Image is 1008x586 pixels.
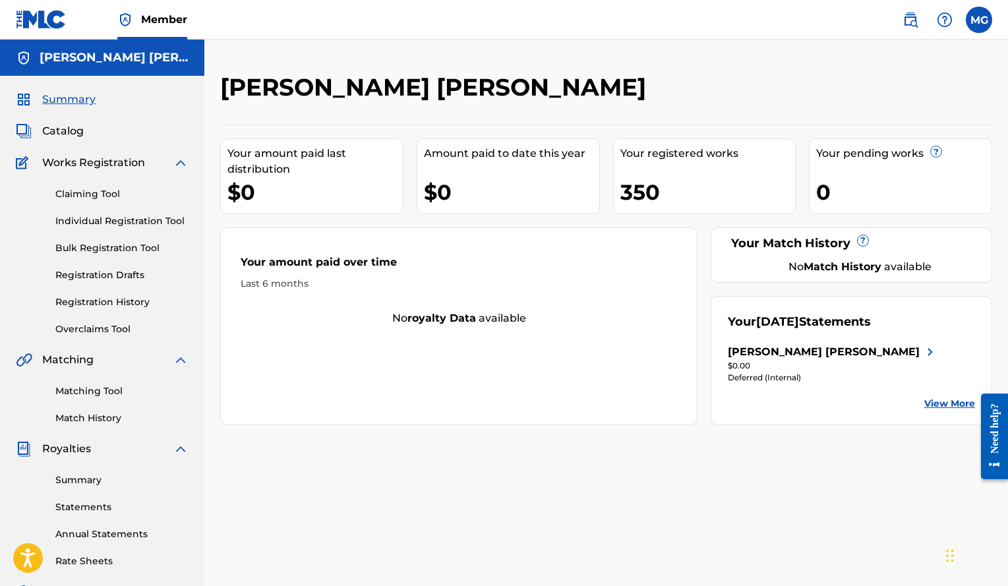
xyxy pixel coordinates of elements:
[42,352,94,368] span: Matching
[227,146,403,177] div: Your amount paid last distribution
[16,155,33,171] img: Works Registration
[173,352,189,368] img: expand
[756,314,799,329] span: [DATE]
[55,527,189,541] a: Annual Statements
[55,500,189,514] a: Statements
[220,73,653,102] h2: [PERSON_NAME] [PERSON_NAME]
[221,310,697,326] div: No available
[620,146,796,161] div: Your registered works
[932,7,958,33] div: Help
[728,344,937,384] a: [PERSON_NAME] [PERSON_NAME]right chevron icon$0.00Deferred (Internal)
[16,92,32,107] img: Summary
[55,322,189,336] a: Overclaims Tool
[16,50,32,66] img: Accounts
[55,187,189,201] a: Claiming Tool
[55,241,189,255] a: Bulk Registration Tool
[424,177,599,207] div: $0
[966,7,992,33] div: User Menu
[728,344,920,360] div: [PERSON_NAME] [PERSON_NAME]
[16,441,32,457] img: Royalties
[241,277,677,291] div: Last 6 months
[931,146,941,157] span: ?
[942,523,1008,586] iframe: Chat Widget
[924,397,975,411] a: View More
[728,235,975,252] div: Your Match History
[424,146,599,161] div: Amount paid to date this year
[42,155,145,171] span: Works Registration
[55,268,189,282] a: Registration Drafts
[858,235,868,246] span: ?
[903,12,918,28] img: search
[55,295,189,309] a: Registration History
[227,177,403,207] div: $0
[804,260,881,273] strong: Match History
[816,177,992,207] div: 0
[117,12,133,28] img: Top Rightsholder
[42,123,84,139] span: Catalog
[816,146,992,161] div: Your pending works
[173,155,189,171] img: expand
[728,313,871,331] div: Your Statements
[620,177,796,207] div: 350
[744,259,975,275] div: No available
[16,123,84,139] a: CatalogCatalog
[16,123,32,139] img: Catalog
[16,10,67,29] img: MLC Logo
[728,372,937,384] div: Deferred (Internal)
[173,441,189,457] img: expand
[241,254,677,277] div: Your amount paid over time
[42,92,96,107] span: Summary
[16,352,32,368] img: Matching
[407,312,476,324] strong: royalty data
[42,441,91,457] span: Royalties
[55,384,189,398] a: Matching Tool
[40,50,189,65] h5: Manuel Antonio Gonzales Terrero
[16,92,96,107] a: SummarySummary
[55,554,189,568] a: Rate Sheets
[897,7,924,33] a: Public Search
[946,536,954,575] div: Drag
[922,344,938,360] img: right chevron icon
[55,411,189,425] a: Match History
[55,473,189,487] a: Summary
[141,12,187,27] span: Member
[728,360,937,372] div: $0.00
[55,214,189,228] a: Individual Registration Tool
[937,12,953,28] img: help
[971,384,1008,490] iframe: Resource Center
